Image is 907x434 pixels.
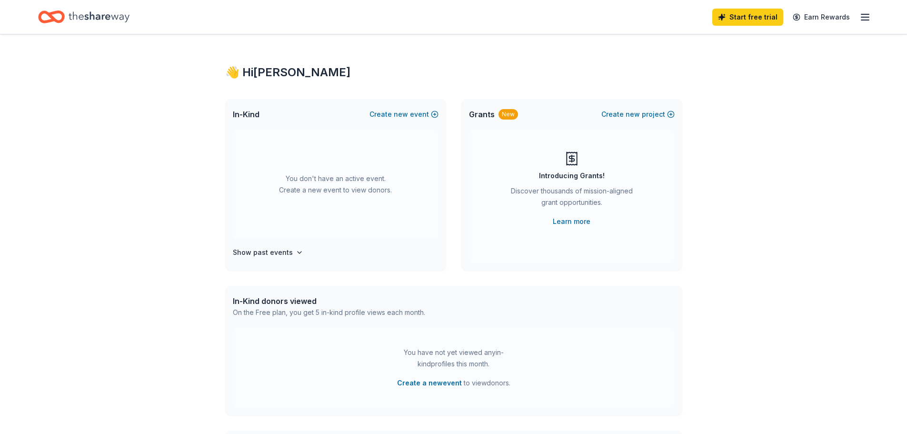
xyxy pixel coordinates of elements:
button: Createnewevent [369,109,439,120]
a: Start free trial [712,9,783,26]
span: In-Kind [233,109,259,120]
div: In-Kind donors viewed [233,295,425,307]
span: new [626,109,640,120]
a: Learn more [553,216,590,227]
button: Create a newevent [397,377,462,389]
a: Earn Rewards [787,9,856,26]
h4: Show past events [233,247,293,258]
div: On the Free plan, you get 5 in-kind profile views each month. [233,307,425,318]
div: You don't have an active event. Create a new event to view donors. [233,130,439,239]
div: You have not yet viewed any in-kind profiles this month. [394,347,513,370]
div: New [498,109,518,120]
button: Createnewproject [601,109,675,120]
span: to view donors . [397,377,510,389]
div: 👋 Hi [PERSON_NAME] [225,65,682,80]
a: Home [38,6,130,28]
span: Grants [469,109,495,120]
span: new [394,109,408,120]
button: Show past events [233,247,303,258]
div: Discover thousands of mission-aligned grant opportunities. [507,185,637,212]
div: Introducing Grants! [539,170,605,182]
